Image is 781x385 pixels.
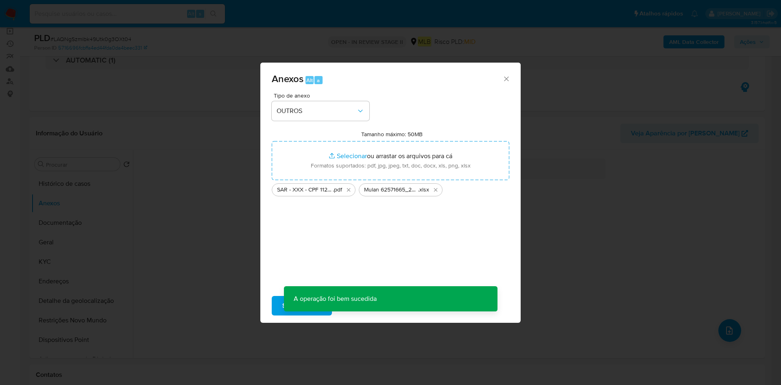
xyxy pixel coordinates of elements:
[333,186,342,194] span: .pdf
[431,185,441,195] button: Excluir Mulan 62571665_2025_09_01_17_14_44.xlsx
[272,296,332,315] button: Subir arquivo
[317,76,320,84] span: a
[344,185,353,195] button: Excluir SAR - XXX - CPF 11281663808 - JOZAIL JOSE DA COSTA.pdf
[502,75,510,82] button: Fechar
[284,286,386,311] p: A operação foi bem sucedida
[277,107,356,115] span: OUTROS
[272,72,303,86] span: Anexos
[274,93,371,98] span: Tipo de anexo
[272,180,509,196] ul: Arquivos selecionados
[364,186,418,194] span: Mulan 62571665_2025_09_01_17_14_44
[277,186,333,194] span: SAR - XXX - CPF 11281663808 - [PERSON_NAME]
[346,297,372,315] span: Cancelar
[418,186,429,194] span: .xlsx
[282,297,321,315] span: Subir arquivo
[361,131,423,138] label: Tamanho máximo: 50MB
[306,76,313,84] span: Alt
[272,101,369,121] button: OUTROS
